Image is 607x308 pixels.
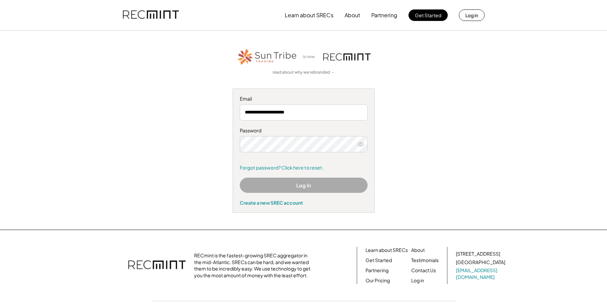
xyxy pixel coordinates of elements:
div: RECmint is the fastest-growing SREC aggregator in the mid-Atlantic. SRECs can be hard, and we wan... [194,252,314,279]
button: Learn about SRECs [285,8,333,22]
a: Contact Us [411,267,436,274]
button: Partnering [371,8,397,22]
img: STT_Horizontal_Logo%2B-%2BColor.png [237,48,298,66]
a: Forgot password? Click here to reset. [240,164,368,171]
a: Testimonials [411,257,439,264]
a: About [411,247,425,254]
img: recmint-logotype%403x.png [123,4,179,27]
div: Email [240,96,368,102]
a: Get Started [366,257,392,264]
button: About [345,8,360,22]
a: Learn about SRECs [366,247,408,254]
div: is now [301,54,320,60]
a: Our Pricing [366,277,390,284]
a: read about why we rebranded → [273,70,335,75]
button: Get Started [408,9,448,21]
img: recmint-logotype%403x.png [128,254,186,277]
div: [STREET_ADDRESS] [456,251,500,257]
img: recmint-logotype%403x.png [323,53,371,60]
div: Password [240,127,368,134]
a: Partnering [366,267,389,274]
a: Log in [411,277,424,284]
a: [EMAIL_ADDRESS][DOMAIN_NAME] [456,267,507,280]
button: Log in [459,9,485,21]
div: Create a new SREC account [240,200,368,206]
div: [GEOGRAPHIC_DATA] [456,259,505,266]
button: Log In [240,178,368,193]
